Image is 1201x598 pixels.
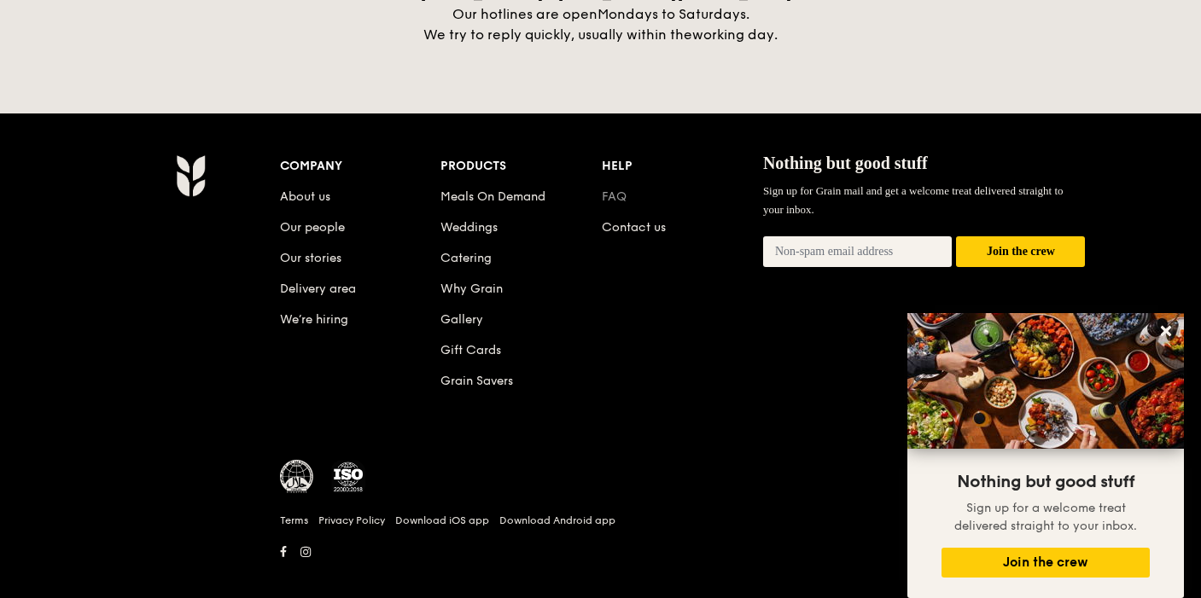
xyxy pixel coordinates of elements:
button: Join the crew [942,548,1150,578]
input: Non-spam email address [763,236,953,267]
a: We’re hiring [280,312,348,327]
span: Mondays to Saturdays. [598,6,749,22]
span: Nothing but good stuff [763,154,928,172]
a: Gallery [440,312,483,327]
a: Catering [440,251,492,265]
a: Meals On Demand [440,189,545,204]
div: Company [280,154,441,178]
span: Nothing but good stuff [957,472,1134,492]
img: MUIS Halal Certified [280,460,314,494]
a: Weddings [440,220,498,235]
a: Delivery area [280,282,356,296]
a: Contact us [602,220,666,235]
h6: Revision [109,564,1093,578]
button: Join the crew [956,236,1085,268]
a: Terms [280,514,308,527]
a: Our people [280,220,345,235]
a: FAQ [602,189,627,204]
img: DSC07876-Edit02-Large.jpeg [907,313,1184,449]
span: Sign up for a welcome treat delivered straight to your inbox. [954,501,1137,533]
a: Privacy Policy [318,514,385,527]
a: Grain Savers [440,374,513,388]
a: About us [280,189,330,204]
a: Gift Cards [440,343,501,357]
a: Download Android app [499,514,615,527]
span: working day. [692,26,778,43]
button: Close [1152,317,1180,345]
img: AYc88T3wAAAABJRU5ErkJggg== [176,154,206,197]
div: Products [440,154,602,178]
span: Sign up for Grain mail and get a welcome treat delivered straight to your inbox. [763,184,1064,216]
div: Help [602,154,763,178]
a: Why Grain [440,282,503,296]
a: Download iOS app [395,514,489,527]
a: Our stories [280,251,341,265]
img: ISO Certified [331,460,365,494]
